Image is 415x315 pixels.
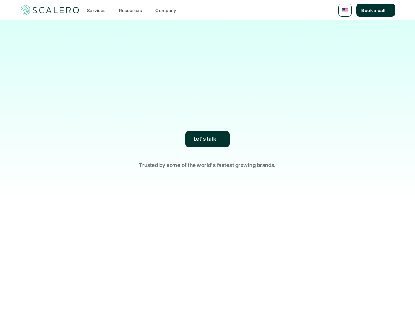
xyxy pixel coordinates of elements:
[20,4,80,16] img: Scalero company logo
[93,43,323,90] h1: The premier lifecycle marketing studio✨
[119,7,142,14] p: Resources
[101,93,314,131] p: From strategy to execution, we bring deep expertise in top lifecycle marketing platforms: [DOMAIN...
[155,7,176,14] p: Company
[361,7,385,14] p: Book a call
[87,7,105,14] p: Services
[356,4,395,17] a: Book a call
[194,135,217,143] p: Let's talk
[185,131,230,147] a: Let's talk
